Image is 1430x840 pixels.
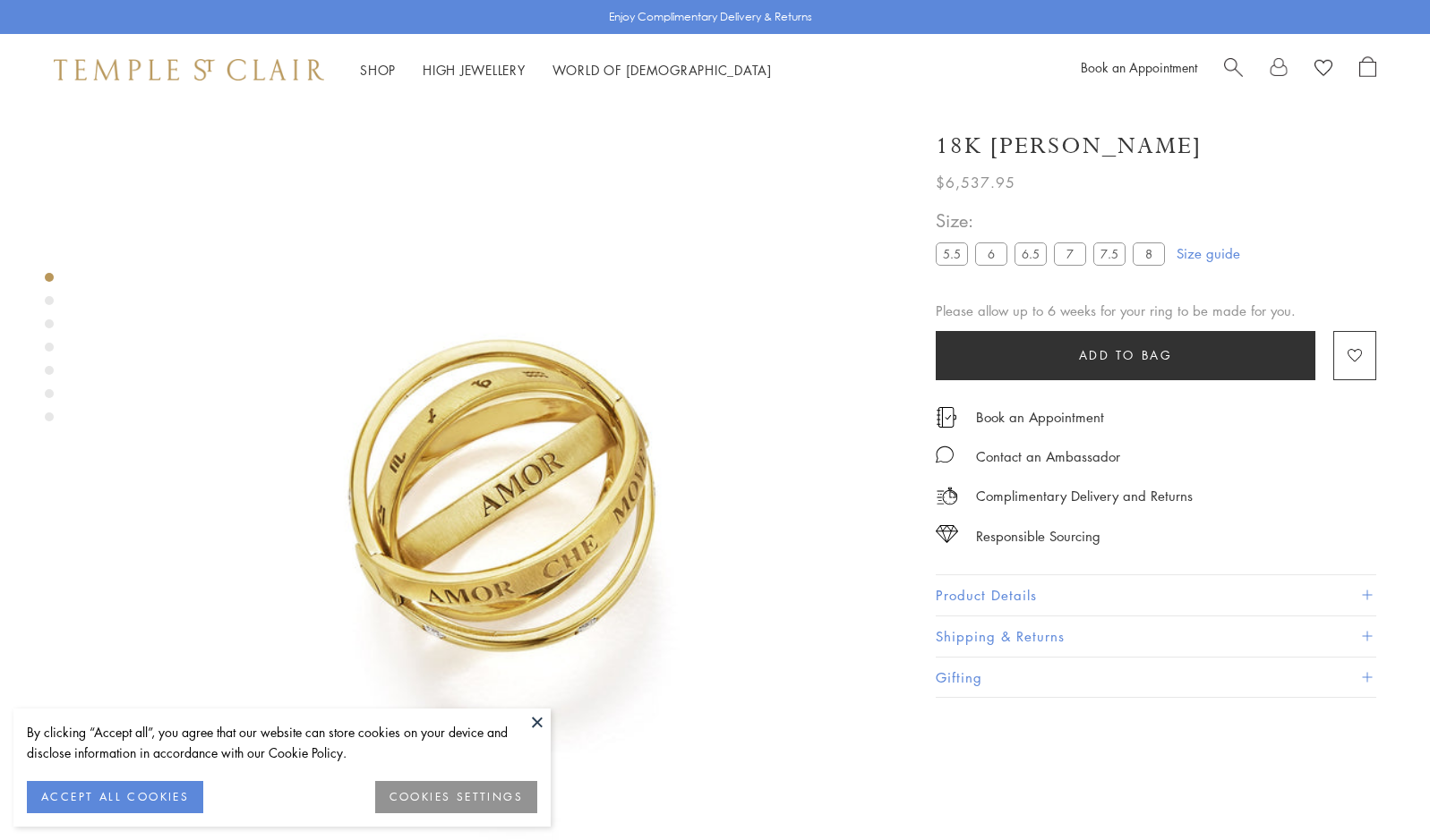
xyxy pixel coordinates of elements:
label: 7 [1054,242,1086,265]
span: Size: [936,206,1172,235]
a: ShopShop [360,61,396,79]
a: World of [DEMOGRAPHIC_DATA]World of [DEMOGRAPHIC_DATA] [552,61,772,79]
a: Open Shopping Bag [1359,56,1376,83]
button: Gifting [936,658,1376,698]
label: 6.5 [1015,242,1047,265]
a: Size guide [1177,244,1240,262]
a: Search [1224,56,1243,83]
button: Add to bag [936,331,1315,380]
div: Please allow up to 6 weeks for your ring to be made for you. [936,300,1376,322]
button: COOKIES SETTINGS [375,781,537,813]
label: 8 [1133,242,1165,265]
img: MessageIcon-01_2.svg [936,445,954,463]
div: Contact an Ambassador [976,445,1120,468]
a: High JewelleryHigh Jewellery [423,61,526,79]
span: $6,537.95 [936,171,1015,194]
span: Add to bag [1079,345,1173,365]
h1: 18K [PERSON_NAME] [936,131,1202,162]
a: Book an Appointment [976,407,1104,427]
div: Product gallery navigation [45,268,54,436]
a: Book an Appointment [1081,58,1197,76]
a: View Wishlist [1314,56,1332,83]
p: Enjoy Complimentary Delivery & Returns [609,8,812,26]
div: By clicking “Accept all”, you agree that our website can store cookies on your device and disclos... [27,722,537,763]
img: icon_appointment.svg [936,407,957,428]
p: Complimentary Delivery and Returns [976,485,1193,507]
img: icon_sourcing.svg [936,525,958,543]
button: Product Details [936,575,1376,615]
label: 5.5 [936,242,968,265]
img: Temple St. Clair [54,59,324,81]
div: Responsible Sourcing [976,525,1100,547]
label: 7.5 [1093,242,1126,265]
img: icon_delivery.svg [936,485,958,507]
button: ACCEPT ALL COOKIES [27,781,203,813]
label: 6 [975,242,1007,265]
button: Shipping & Returns [936,616,1376,657]
nav: Main navigation [360,59,772,81]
